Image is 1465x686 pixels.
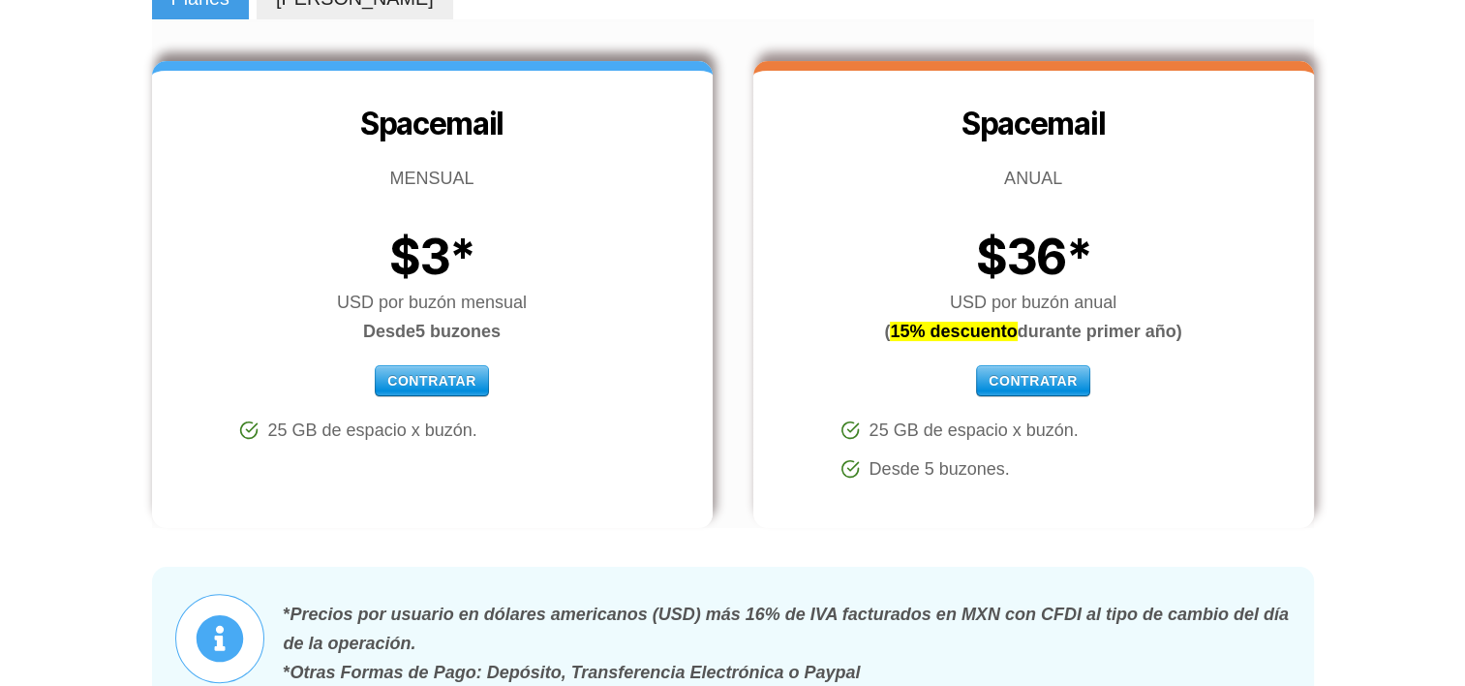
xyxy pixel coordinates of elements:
p: USD por buzón mensual [152,288,713,346]
h2: Spacemail [152,105,713,144]
span: Desde 5 buzones. [870,454,1010,483]
span: 25 GB de espacio x buzón. [870,416,1079,445]
strong: ( durante primer año) [884,322,1181,341]
span: 25 GB de espacio x buzón. [268,416,477,445]
em: Precios por usuario en dólares americanos (USD) más 16% de IVA facturados en MXN con CFDI al tipo... [284,605,1289,653]
strong: Desde [363,322,415,341]
mark: 15% descuento [890,322,1017,341]
h2: Spacemail [753,105,1314,144]
strong: 5 buzones [363,322,501,341]
p: USD por buzón anual [753,288,1314,346]
p: MENSUAL [152,164,713,193]
em: Otras Formas de Pago: Depósito, Transferencia Electrónica o Paypal [290,663,861,682]
p: ANUAL [753,164,1314,193]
